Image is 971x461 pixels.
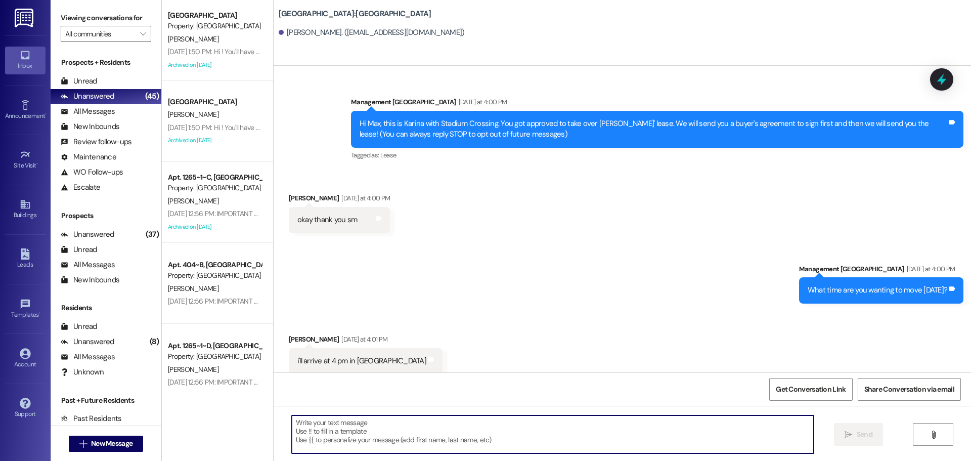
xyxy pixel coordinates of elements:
a: Buildings [5,196,46,223]
span: Get Conversation Link [776,384,846,395]
div: Unknown [61,367,104,378]
div: (8) [147,334,161,350]
button: Share Conversation via email [858,378,961,401]
div: Management [GEOGRAPHIC_DATA] [799,264,963,278]
div: (45) [143,89,161,104]
a: Inbox [5,47,46,74]
div: Property: [GEOGRAPHIC_DATA] [168,21,261,31]
div: okay thank you sm [297,215,357,225]
div: Apt. 1265~1~C, [GEOGRAPHIC_DATA] [168,172,261,183]
div: Maintenance [61,152,116,162]
div: Unanswered [61,229,114,240]
div: Prospects [51,211,161,221]
div: [DATE] at 4:00 PM [339,193,390,203]
div: [GEOGRAPHIC_DATA] [168,10,261,21]
div: Past Residents [61,413,122,424]
div: Archived on [DATE] [167,134,262,147]
div: Unread [61,244,97,255]
span: [PERSON_NAME] [168,284,218,293]
img: ResiDesk Logo [15,9,35,27]
span: [PERSON_NAME] [168,110,218,119]
div: [DATE] 1:50 PM: Hi ! You'll have an email coming to you soon from Catalyst Property Management! I... [168,123,778,132]
span: [PERSON_NAME] [168,196,218,205]
i:  [79,440,87,448]
div: Unanswered [61,91,114,102]
div: All Messages [61,352,115,362]
div: Hi Max, this is Karina with Stadium Crossing. You got approved to take over [PERSON_NAME]' lease.... [360,118,947,140]
i:  [930,431,937,439]
button: Get Conversation Link [769,378,852,401]
div: Archived on [DATE] [167,221,262,233]
b: [GEOGRAPHIC_DATA]: [GEOGRAPHIC_DATA] [279,9,431,19]
span: • [45,111,47,118]
label: Viewing conversations for [61,10,151,26]
a: Templates • [5,296,46,323]
div: Unanswered [61,337,114,347]
span: • [36,160,38,167]
div: WO Follow-ups [61,167,123,178]
input: All communities [65,26,135,42]
div: Apt. 404~B, [GEOGRAPHIC_DATA] [168,260,261,270]
div: Escalate [61,182,100,193]
div: Unread [61,321,97,332]
div: [DATE] at 4:01 PM [339,334,387,345]
div: What time are you wanting to move [DATE]? [808,285,947,296]
div: [PERSON_NAME]. ([EMAIL_ADDRESS][DOMAIN_NAME]) [279,27,465,38]
div: Property: [GEOGRAPHIC_DATA] [168,351,261,362]
div: [DATE] 1:50 PM: Hi ! You'll have an email coming to you soon from Catalyst Property Management! I... [168,47,778,56]
button: New Message [69,436,144,452]
div: New Inbounds [61,121,119,132]
a: Leads [5,245,46,273]
span: • [39,310,40,317]
div: Prospects + Residents [51,57,161,68]
div: Property: [GEOGRAPHIC_DATA] [168,183,261,193]
div: Past + Future Residents [51,395,161,406]
a: Support [5,395,46,422]
span: Send [857,429,872,440]
div: Property: [GEOGRAPHIC_DATA] [168,270,261,281]
div: [GEOGRAPHIC_DATA] [168,97,261,107]
i:  [140,30,146,38]
span: Share Conversation via email [864,384,954,395]
div: New Inbounds [61,275,119,285]
span: New Message [91,438,133,449]
span: Lease [380,151,396,159]
div: [DATE] at 4:00 PM [456,97,507,107]
div: (37) [143,227,161,242]
a: Site Visit • [5,146,46,174]
div: [PERSON_NAME] [289,334,443,348]
div: Review follow-ups [61,137,131,147]
div: [PERSON_NAME] [289,193,390,207]
a: Account [5,345,46,372]
div: All Messages [61,106,115,117]
div: [DATE] at 4:00 PM [904,264,955,274]
button: Send [834,423,883,446]
div: Unread [61,76,97,87]
i:  [845,431,852,439]
div: Apt. 1265~1~D, [GEOGRAPHIC_DATA] [168,341,261,351]
span: [PERSON_NAME] [168,365,218,374]
div: Residents [51,303,161,313]
div: Management [GEOGRAPHIC_DATA] [351,97,963,111]
div: Archived on [DATE] [167,59,262,71]
div: Tagged as: [351,148,963,162]
span: [PERSON_NAME] [168,34,218,44]
div: i'll arrive at 4 pm in [GEOGRAPHIC_DATA] [297,356,426,366]
div: All Messages [61,260,115,270]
